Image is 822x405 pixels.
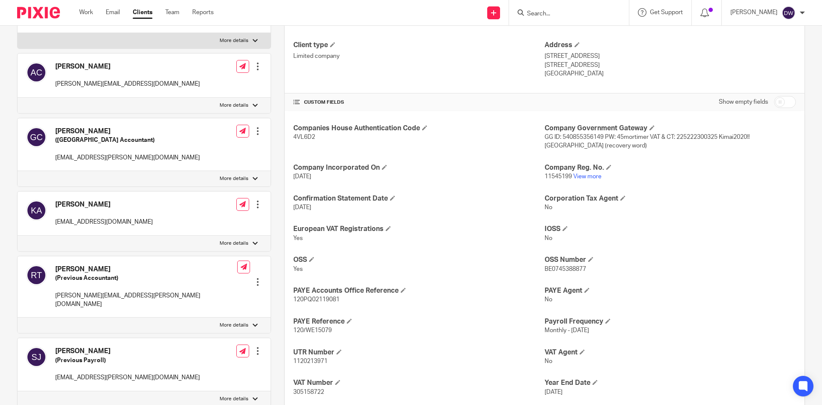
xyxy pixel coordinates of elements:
[293,52,545,60] p: Limited company
[293,297,340,303] span: 120PQ02119081
[526,10,603,18] input: Search
[55,200,153,209] h4: [PERSON_NAME]
[545,163,796,172] h4: Company Reg. No.
[545,235,552,241] span: No
[55,347,200,356] h4: [PERSON_NAME]
[220,175,248,182] p: More details
[545,327,589,333] span: Monthly - [DATE]
[55,136,200,144] h5: ([GEOGRAPHIC_DATA] Accountant)
[545,194,796,203] h4: Corporation Tax Agent
[220,102,248,109] p: More details
[293,194,545,203] h4: Confirmation Statement Date
[293,124,545,133] h4: Companies House Authentication Code
[293,348,545,357] h4: UTR Number
[545,286,796,295] h4: PAYE Agent
[26,127,47,147] img: svg%3E
[293,286,545,295] h4: PAYE Accounts Office Reference
[165,8,179,17] a: Team
[545,204,552,210] span: No
[545,297,552,303] span: No
[293,266,303,272] span: Yes
[55,218,153,226] p: [EMAIL_ADDRESS][DOMAIN_NAME]
[26,200,47,221] img: svg%3E
[650,9,683,15] span: Get Support
[293,41,545,50] h4: Client type
[55,153,200,162] p: [EMAIL_ADDRESS][PERSON_NAME][DOMAIN_NAME]
[293,255,545,264] h4: OSS
[545,41,796,50] h4: Address
[573,174,602,180] a: View more
[55,127,200,136] h4: [PERSON_NAME]
[26,265,47,285] img: svg%3E
[220,396,248,402] p: More details
[545,124,796,133] h4: Company Government Gateway
[545,174,572,180] span: 11545199
[106,8,120,17] a: Email
[293,225,545,234] h4: European VAT Registrations
[545,61,796,69] p: [STREET_ADDRESS]
[55,80,200,88] p: [PERSON_NAME][EMAIL_ADDRESS][DOMAIN_NAME]
[55,356,200,365] h5: (Previous Payroll)
[293,358,328,364] span: 1120213971
[545,52,796,60] p: [STREET_ADDRESS]
[55,274,237,282] h5: (Previous Accountant)
[220,322,248,329] p: More details
[55,265,237,274] h4: [PERSON_NAME]
[545,358,552,364] span: No
[293,317,545,326] h4: PAYE Reference
[545,317,796,326] h4: Payroll Frequency
[545,389,563,395] span: [DATE]
[293,327,332,333] span: 120/WE15079
[17,7,60,18] img: Pixie
[55,291,237,309] p: [PERSON_NAME][EMAIL_ADDRESS][PERSON_NAME][DOMAIN_NAME]
[782,6,795,20] img: svg%3E
[26,62,47,83] img: svg%3E
[293,235,303,241] span: Yes
[730,8,777,17] p: [PERSON_NAME]
[545,378,796,387] h4: Year End Date
[220,37,248,44] p: More details
[293,378,545,387] h4: VAT Number
[293,134,315,140] span: 4VL6D2
[545,255,796,264] h4: OSS Number
[545,69,796,78] p: [GEOGRAPHIC_DATA]
[133,8,152,17] a: Clients
[55,373,200,382] p: [EMAIL_ADDRESS][PERSON_NAME][DOMAIN_NAME]
[55,62,200,71] h4: [PERSON_NAME]
[293,389,324,395] span: 305158722
[545,266,586,272] span: BE0745388877
[26,347,47,367] img: svg%3E
[293,163,545,172] h4: Company Incorporated On
[545,348,796,357] h4: VAT Agent
[293,204,311,210] span: [DATE]
[79,8,93,17] a: Work
[719,98,768,106] label: Show empty fields
[545,134,750,149] span: GG ID: 540855356149 PW: 45mortimer VAT & CT: 225222300325 Kimai2020!! [GEOGRAPHIC_DATA] (recovery...
[293,174,311,180] span: [DATE]
[293,99,545,106] h4: CUSTOM FIELDS
[545,225,796,234] h4: IOSS
[192,8,214,17] a: Reports
[220,240,248,247] p: More details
